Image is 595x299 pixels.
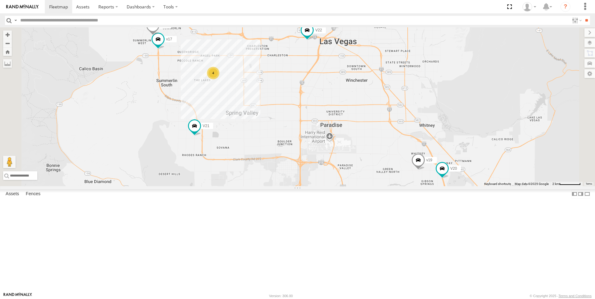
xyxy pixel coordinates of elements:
[3,30,12,39] button: Zoom in
[515,182,549,186] span: Map data ©2025 Google
[3,48,12,56] button: Zoom Home
[23,190,44,198] label: Fences
[426,158,432,162] span: v19
[269,294,293,298] div: Version: 306.00
[586,183,592,185] a: Terms (opens in new tab)
[552,182,559,186] span: 2 km
[584,189,590,198] label: Hide Summary Table
[530,294,592,298] div: © Copyright 2025 -
[559,294,592,298] a: Terms and Conditions
[520,2,538,11] div: Relu Georgescu
[550,182,583,186] button: Map Scale: 2 km per 65 pixels
[161,23,169,28] span: AMB
[166,37,172,41] span: v17
[578,189,584,198] label: Dock Summary Table to the Right
[3,293,32,299] a: Visit our Website
[560,2,570,12] i: ?
[2,190,22,198] label: Assets
[3,59,12,68] label: Measure
[13,16,18,25] label: Search Query
[6,5,39,9] img: rand-logo.svg
[569,16,583,25] label: Search Filter Options
[571,189,578,198] label: Dock Summary Table to the Left
[484,182,511,186] button: Keyboard shortcuts
[3,156,16,168] button: Drag Pegman onto the map to open Street View
[203,124,209,128] span: V21
[3,39,12,48] button: Zoom out
[315,28,322,32] span: V22
[584,69,595,78] label: Map Settings
[207,67,219,79] div: 4
[450,166,457,170] span: V20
